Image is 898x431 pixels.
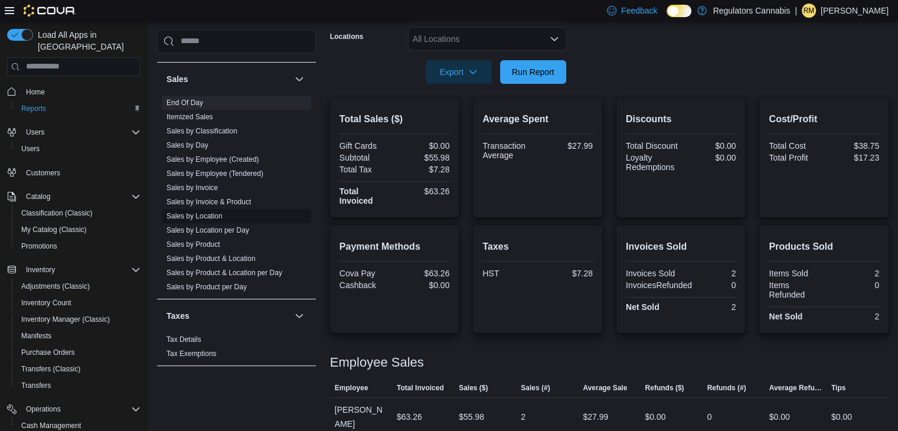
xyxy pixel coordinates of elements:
div: Taxes [157,332,316,365]
div: $0.00 [683,153,736,162]
button: Operations [2,401,145,417]
a: Classification (Classic) [17,206,97,220]
button: Users [2,124,145,141]
div: Cova Pay [339,269,392,278]
a: Sales by Product per Day [166,283,247,291]
div: Subtotal [339,153,392,162]
span: Users [17,142,141,156]
button: Users [12,141,145,157]
a: Sales by Location per Day [166,226,249,234]
a: Tax Details [166,335,201,344]
span: Catalog [21,190,141,204]
span: Transfers (Classic) [21,364,80,374]
span: Feedback [621,5,657,17]
div: 0 [697,280,736,290]
button: Transfers (Classic) [12,361,145,377]
div: $55.98 [397,153,449,162]
a: Reports [17,102,51,116]
button: Open list of options [550,34,559,44]
span: Cash Management [21,421,81,430]
a: Sales by Day [166,141,208,149]
a: Transfers (Classic) [17,362,85,376]
button: Inventory [21,263,60,277]
label: Locations [330,32,364,41]
button: Catalog [21,190,55,204]
button: Transfers [12,377,145,394]
a: Sales by Employee (Tendered) [166,169,263,178]
span: Purchase Orders [17,345,141,360]
span: Itemized Sales [166,112,213,122]
a: Promotions [17,239,62,253]
button: Sales [166,73,290,85]
div: $63.26 [397,187,449,196]
h2: Invoices Sold [626,240,736,254]
a: Inventory Count [17,296,76,310]
span: Manifests [21,331,51,341]
span: Classification (Classic) [21,208,93,218]
div: $0.00 [397,141,449,151]
p: Regulators Cannabis [713,4,790,18]
div: 2 [521,410,525,424]
span: RM [804,4,815,18]
a: Sales by Product & Location [166,254,256,263]
div: $0.00 [683,141,736,151]
h3: Sales [166,73,188,85]
div: Total Profit [769,153,821,162]
div: $7.28 [540,269,593,278]
span: Operations [21,402,141,416]
div: InvoicesRefunded [626,280,692,290]
span: Purchase Orders [21,348,75,357]
div: 0 [827,280,879,290]
span: My Catalog (Classic) [17,223,141,237]
span: Users [21,125,141,139]
div: Cashback [339,280,392,290]
button: Promotions [12,238,145,254]
span: Reports [17,102,141,116]
h2: Taxes [482,240,593,254]
span: Customers [26,168,60,178]
a: Customers [21,166,65,180]
span: Sales by Product & Location per Day [166,268,282,277]
span: Inventory Count [21,298,71,308]
div: $63.26 [397,410,422,424]
span: Adjustments (Classic) [17,279,141,293]
div: $0.00 [831,410,852,424]
div: $0.00 [645,410,665,424]
img: Cova [24,5,76,17]
span: Home [21,84,141,99]
span: End Of Day [166,98,203,107]
a: Sales by Product & Location per Day [166,269,282,277]
div: Rachel McLennan [802,4,816,18]
button: Home [2,83,145,100]
div: $0.00 [397,280,449,290]
button: Inventory [2,262,145,278]
span: Load All Apps in [GEOGRAPHIC_DATA] [33,29,141,53]
a: Manifests [17,329,56,343]
a: Sales by Invoice [166,184,218,192]
button: Reports [12,100,145,117]
h2: Total Sales ($) [339,112,450,126]
span: Inventory Manager (Classic) [21,315,110,324]
button: Catalog [2,188,145,205]
strong: Net Sold [626,302,659,312]
span: Average Sale [583,383,627,393]
span: Sales by Invoice [166,183,218,192]
span: Transfers [21,381,51,390]
h2: Average Spent [482,112,593,126]
div: $27.99 [540,141,593,151]
span: Sales by Product [166,240,220,249]
div: Invoices Sold [626,269,678,278]
span: Transfers [17,378,141,393]
a: Users [17,142,44,156]
a: Sales by Employee (Created) [166,155,259,164]
span: Reports [21,104,46,113]
span: Refunds (#) [707,383,746,393]
span: Home [26,87,45,97]
a: Sales by Invoice & Product [166,198,251,206]
span: Export [433,60,485,84]
button: Operations [21,402,66,416]
span: Sales (#) [521,383,550,393]
div: Gift Cards [339,141,392,151]
div: Items Refunded [769,280,821,299]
